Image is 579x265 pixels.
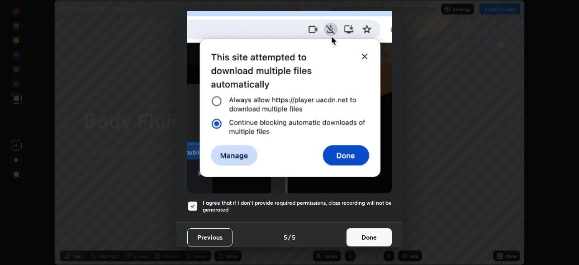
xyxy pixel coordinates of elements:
[187,228,233,246] button: Previous
[284,232,287,242] h4: 5
[346,228,392,246] button: Done
[292,232,295,242] h4: 5
[288,232,291,242] h4: /
[203,199,392,213] h5: I agree that if I don't provide required permissions, class recording will not be generated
